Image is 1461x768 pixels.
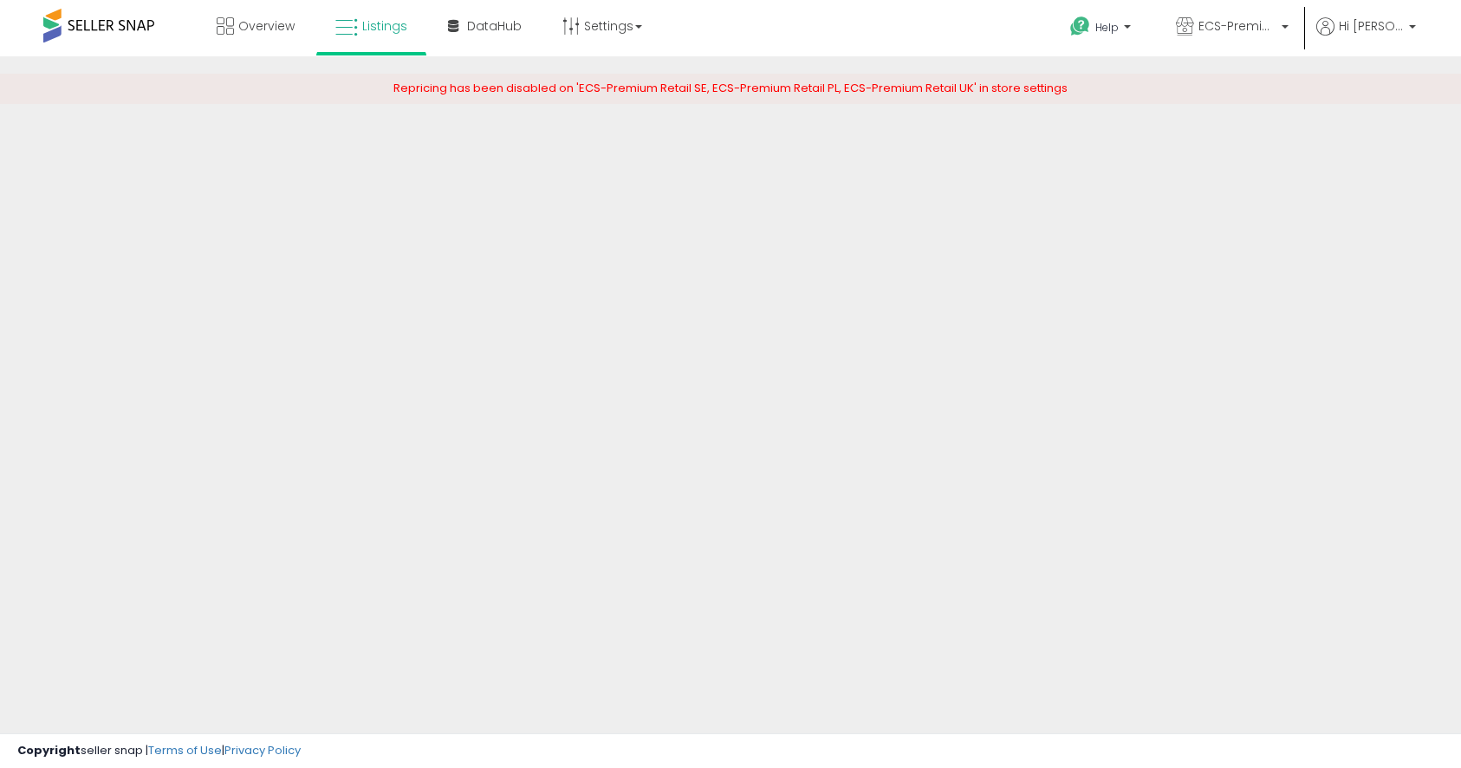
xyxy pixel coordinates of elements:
span: Repricing has been disabled on 'ECS-Premium Retail SE, ECS-Premium Retail PL, ECS-Premium Retail ... [393,80,1068,96]
a: Terms of Use [148,742,222,758]
a: Privacy Policy [224,742,301,758]
span: Overview [238,17,295,35]
a: Hi [PERSON_NAME] [1316,17,1416,56]
span: ECS-Premium Retail DE [1198,17,1276,35]
span: Help [1095,20,1119,35]
span: DataHub [467,17,522,35]
i: Get Help [1069,16,1091,37]
div: seller snap | | [17,743,301,759]
span: Listings [362,17,407,35]
strong: Copyright [17,742,81,758]
a: Help [1056,3,1148,56]
span: Hi [PERSON_NAME] [1339,17,1404,35]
